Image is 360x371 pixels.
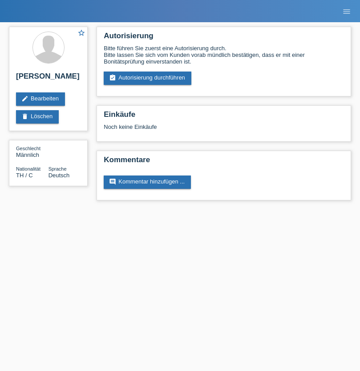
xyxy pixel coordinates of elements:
[21,113,28,120] i: delete
[16,92,65,106] a: editBearbeiten
[338,8,356,14] a: menu
[49,172,70,179] span: Deutsch
[104,156,344,169] h2: Kommentare
[77,29,85,38] a: star_border
[109,74,116,81] i: assignment_turned_in
[109,178,116,185] i: comment
[342,7,351,16] i: menu
[16,146,40,151] span: Geschlecht
[16,172,33,179] span: Thailand / C / 24.03.1999
[104,110,344,124] h2: Einkäufe
[16,145,49,158] div: Männlich
[16,110,59,124] a: deleteLöschen
[21,95,28,102] i: edit
[104,176,191,189] a: commentKommentar hinzufügen ...
[16,72,81,85] h2: [PERSON_NAME]
[77,29,85,37] i: star_border
[104,32,344,45] h2: Autorisierung
[16,166,40,172] span: Nationalität
[104,124,344,137] div: Noch keine Einkäufe
[104,45,344,65] div: Bitte führen Sie zuerst eine Autorisierung durch. Bitte lassen Sie sich vom Kunden vorab mündlich...
[104,72,191,85] a: assignment_turned_inAutorisierung durchführen
[49,166,67,172] span: Sprache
